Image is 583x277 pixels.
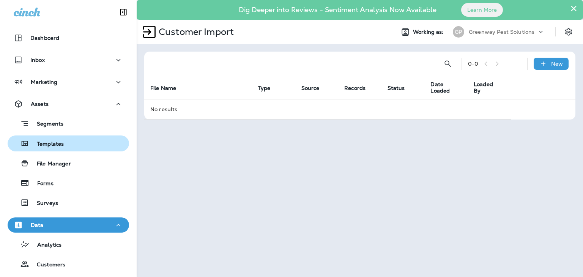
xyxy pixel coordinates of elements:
p: Data [31,222,44,228]
span: Status [388,85,405,91]
button: Settings [562,25,575,39]
span: Records [344,85,375,91]
button: Customers [8,256,129,272]
button: Search Import [440,56,455,71]
button: Close [570,2,577,14]
button: Analytics [8,236,129,252]
p: Surveys [29,200,58,207]
span: File Name [150,85,186,91]
div: GP [453,26,464,38]
button: Marketing [8,74,129,90]
button: Collapse Sidebar [113,5,134,20]
button: Surveys [8,195,129,211]
p: Analytics [30,242,61,249]
button: Templates [8,135,129,151]
button: Forms [8,175,129,191]
p: Dashboard [30,35,59,41]
span: Date Loaded [430,81,455,94]
span: Loaded By [474,81,508,94]
p: Templates [29,141,64,148]
p: New [551,61,563,67]
p: Inbox [30,57,45,63]
p: File Manager [29,161,71,168]
div: 0 - 0 [468,61,478,67]
p: Forms [30,180,54,187]
span: File Name [150,85,176,91]
button: Data [8,217,129,233]
p: Assets [31,101,49,107]
p: Customers [29,261,65,269]
button: Learn More [461,3,503,17]
button: Segments [8,115,129,132]
p: Marketing [31,79,57,85]
td: No results [144,99,511,119]
span: Type [258,85,280,91]
span: Status [388,85,415,91]
span: Source [301,85,320,91]
button: File Manager [8,155,129,171]
p: Customer Import [156,26,234,38]
span: Working as: [413,29,445,35]
button: Dashboard [8,30,129,46]
span: Type [258,85,271,91]
p: Dig Deeper into Reviews - Sentiment Analysis Now Available [217,9,459,11]
button: Inbox [8,52,129,68]
span: Records [344,85,366,91]
p: Greenway Pest Solutions [469,29,534,35]
span: Loaded By [474,81,498,94]
p: Segments [29,121,63,128]
button: Assets [8,96,129,112]
span: Source [301,85,329,91]
span: Date Loaded [430,81,465,94]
